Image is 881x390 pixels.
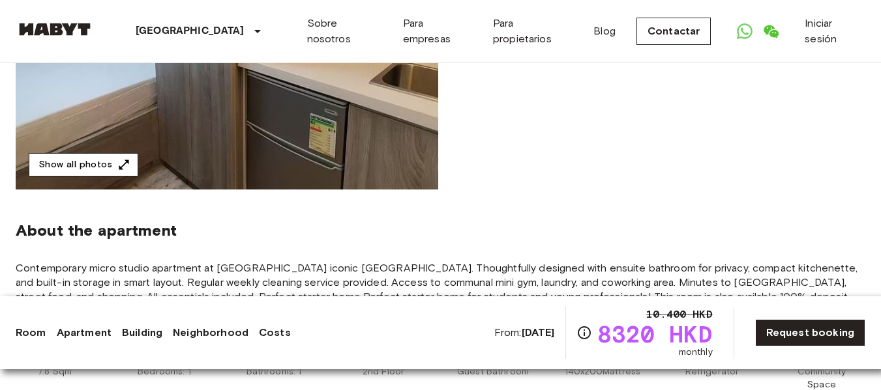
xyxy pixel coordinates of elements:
span: 2nd Floor [363,365,404,378]
span: Refrigerator [685,365,739,378]
a: Open WhatsApp [732,18,758,44]
button: Show all photos [29,153,138,177]
a: Para empresas [403,16,472,47]
a: Costs [259,325,291,341]
a: Apartment [57,325,112,341]
a: Iniciar sesión [805,16,865,47]
a: Blog [593,23,616,39]
a: Room [16,325,46,341]
span: 140x200Mattress [565,365,640,378]
a: Neighborhood [173,325,248,341]
span: Contemporary micro studio apartment at [GEOGRAPHIC_DATA] iconic [GEOGRAPHIC_DATA]. Thoughtfully d... [16,261,865,318]
span: Bedrooms: 1 [138,365,191,378]
a: Request booking [755,319,865,346]
span: 7.8 Sqm [38,365,72,378]
img: Habyt [16,23,94,36]
span: From: [494,326,555,340]
a: Sobre nosotros [307,16,382,47]
svg: Check cost overview for full price breakdown. Please note that discounts apply to new joiners onl... [576,325,592,341]
a: Building [122,325,162,341]
a: Open WeChat [758,18,784,44]
span: 8320 HKD [597,322,713,346]
b: [DATE] [522,326,555,339]
span: 10.400 HKD [646,307,713,322]
span: monthly [679,346,713,359]
p: [GEOGRAPHIC_DATA] [136,23,245,39]
span: About the apartment [16,221,177,240]
a: Para propietarios [493,16,573,47]
span: Bathrooms: 1 [246,365,302,378]
span: Guest Bathroom [457,365,529,378]
a: Contactar [636,18,711,45]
